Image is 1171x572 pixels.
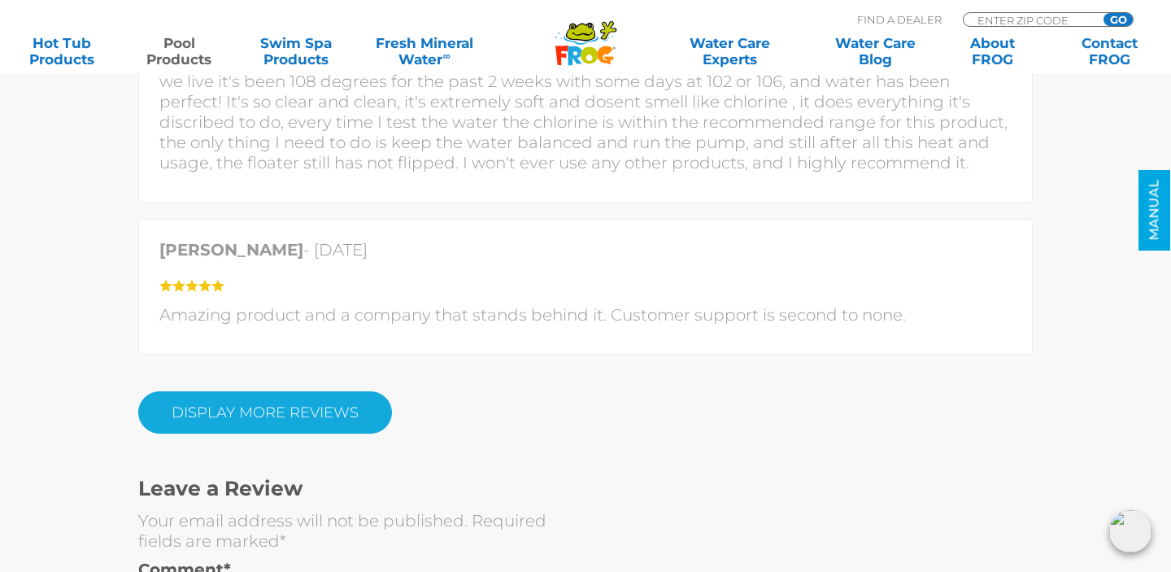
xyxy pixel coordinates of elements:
a: Swim SpaProducts [250,35,342,68]
input: GO [1104,13,1133,26]
p: Find A Dealer [857,12,942,27]
strong: [PERSON_NAME] [159,240,303,260]
a: MANUAL [1138,170,1170,251]
a: ContactFROG [1064,35,1155,68]
h3: Leave a Review [138,474,585,503]
a: PoolProducts [133,35,224,68]
a: AboutFROG [947,35,1038,68]
img: openIcon [1109,510,1151,552]
a: Water CareExperts [655,35,803,68]
p: Amazing product and a company that stands behind it. Customer support is second to none. [159,305,1012,325]
a: Water CareBlog [829,35,921,68]
a: Hot TubProducts [16,35,107,68]
input: Zip Code Form [976,13,1086,27]
span: Required fields are marked [138,511,546,551]
sup: ∞ [442,50,450,62]
a: DISPLAY MORE REVIEWS [138,391,392,434]
p: - [DATE] [159,240,1012,269]
span: Your email address will not be published. [138,511,468,531]
p: This is our second summer with the Intex 18x48 pool, about [DATE] I started using the flipping fr... [159,31,1012,173]
a: Fresh MineralWater∞ [368,35,481,68]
